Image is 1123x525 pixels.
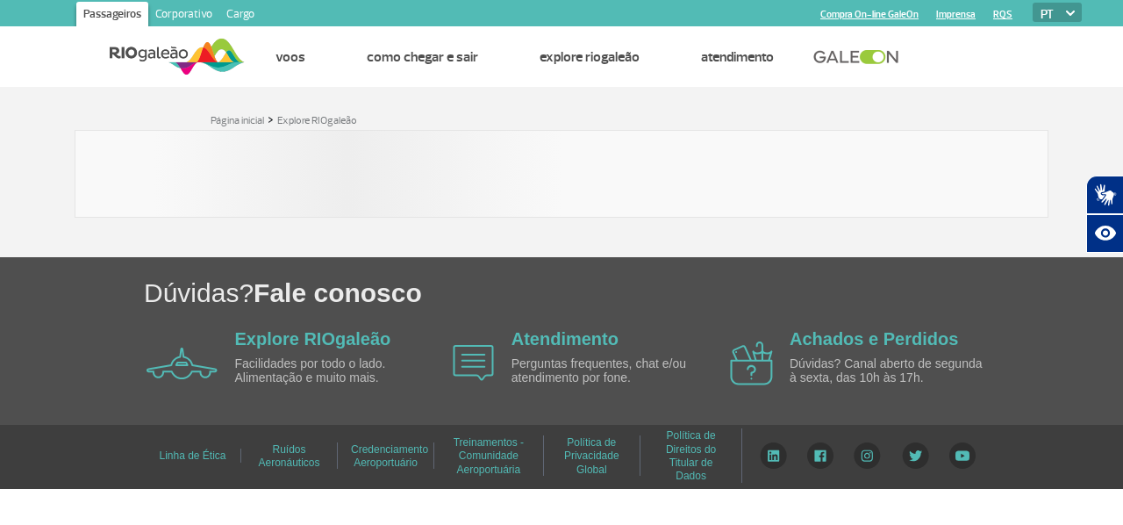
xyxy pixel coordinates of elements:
a: Achados e Perdidos [790,329,958,349]
img: Twitter [902,442,929,469]
img: airplane icon [730,342,773,385]
img: Facebook [807,442,833,469]
a: Explore RIOgaleão [277,114,357,127]
a: Linha de Ética [159,443,225,468]
a: RQS [993,9,1012,20]
p: Perguntas frequentes, chat e/ou atendimento por fone. [511,357,713,385]
a: Corporativo [148,2,219,30]
a: Credenciamento Aeroportuário [351,437,428,475]
img: Instagram [854,442,881,469]
a: Treinamentos - Comunidade Aeroportuária [454,430,524,482]
span: Fale conosco [254,278,422,307]
a: Imprensa [936,9,976,20]
div: Plugin de acessibilidade da Hand Talk. [1086,176,1123,253]
button: Abrir recursos assistivos. [1086,214,1123,253]
img: airplane icon [147,348,218,379]
img: LinkedIn [760,442,787,469]
a: Compra On-line GaleOn [820,9,919,20]
img: airplane icon [453,345,494,381]
a: Voos [275,48,305,66]
a: Cargo [219,2,261,30]
a: Ruídos Aeronáuticos [258,437,319,475]
a: Passageiros [76,2,148,30]
p: Dúvidas? Canal aberto de segunda à sexta, das 10h às 17h. [790,357,991,385]
a: Página inicial [211,114,264,127]
a: > [268,109,274,129]
a: Como chegar e sair [367,48,478,66]
a: Explore RIOgaleão [540,48,640,66]
button: Abrir tradutor de língua de sinais. [1086,176,1123,214]
a: Atendimento [511,329,619,349]
a: Atendimento [701,48,774,66]
img: YouTube [949,442,976,469]
a: Política de Direitos do Titular de Dados [666,423,716,488]
p: Facilidades por todo o lado. Alimentação e muito mais. [235,357,437,385]
a: Explore RIOgaleão [235,329,391,349]
a: Política de Privacidade Global [564,430,619,482]
h1: Dúvidas? [144,275,1123,311]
